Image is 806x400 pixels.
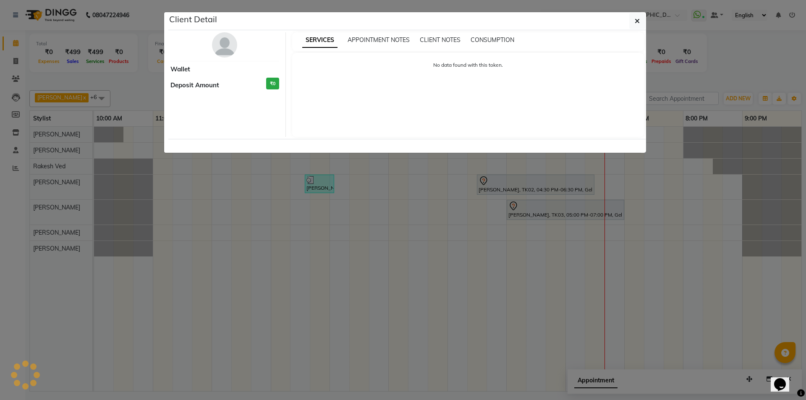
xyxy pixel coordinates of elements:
span: CLIENT NOTES [420,36,461,44]
span: CONSUMPTION [471,36,514,44]
span: Deposit Amount [170,81,219,90]
span: APPOINTMENT NOTES [348,36,410,44]
span: Wallet [170,65,190,74]
iframe: chat widget [771,366,798,392]
p: No data found with this token. [301,61,636,69]
h5: Client Detail [169,13,217,26]
h3: ₹0 [266,78,279,90]
img: avatar [212,32,237,58]
span: SERVICES [302,33,338,48]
